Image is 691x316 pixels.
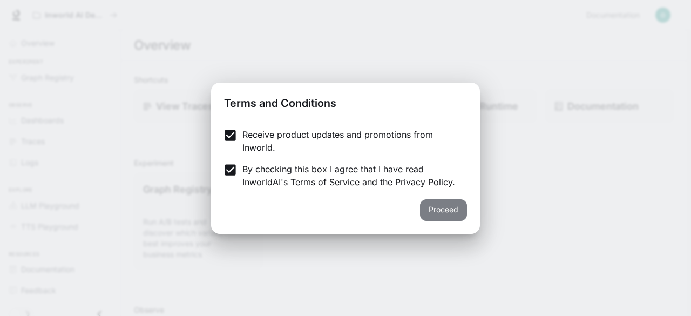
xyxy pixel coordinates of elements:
[420,199,467,221] button: Proceed
[242,163,458,189] p: By checking this box I agree that I have read InworldAI's and the .
[290,177,360,187] a: Terms of Service
[211,83,480,119] h2: Terms and Conditions
[395,177,452,187] a: Privacy Policy
[242,128,458,154] p: Receive product updates and promotions from Inworld.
